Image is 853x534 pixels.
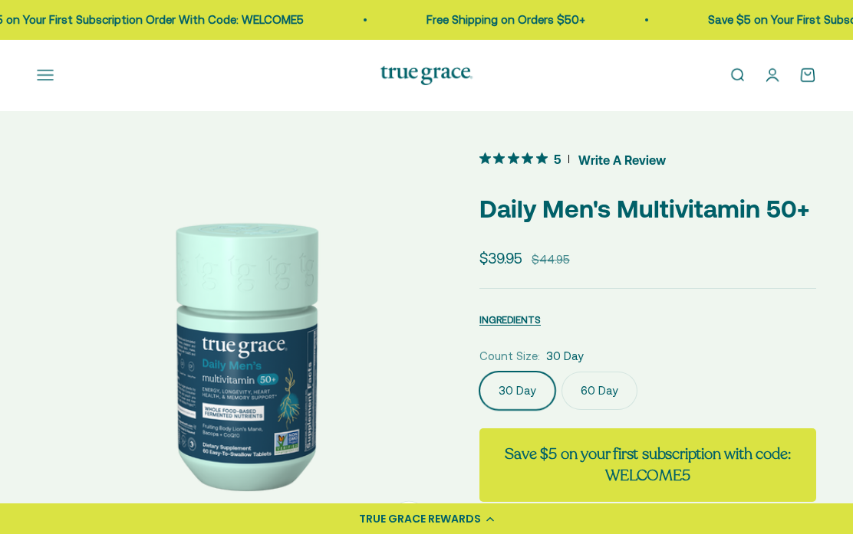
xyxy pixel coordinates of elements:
[505,444,790,486] strong: Save $5 on your first subscription with code: WELCOME5
[532,251,570,269] compare-at-price: $44.95
[479,310,541,329] button: INGREDIENTS
[546,347,584,365] span: 30 Day
[426,13,585,26] a: Free Shipping on Orders $50+
[479,247,522,270] sale-price: $39.95
[554,150,561,166] span: 5
[578,148,666,171] span: Write A Review
[479,347,540,365] legend: Count Size:
[479,148,666,171] button: 5 out 5 stars rating in total 1 reviews. Jump to reviews.
[359,511,481,527] div: TRUE GRACE REWARDS
[479,189,816,228] p: Daily Men's Multivitamin 50+
[479,314,541,326] span: INGREDIENTS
